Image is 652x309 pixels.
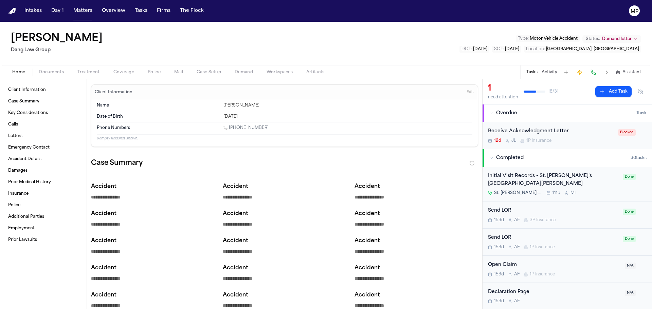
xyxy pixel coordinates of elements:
[223,103,472,108] div: [PERSON_NAME]
[631,9,638,14] text: MP
[518,37,529,41] span: Type :
[483,104,652,122] button: Overdue1task
[623,209,636,215] span: Done
[306,70,325,75] span: Artifacts
[625,263,636,269] span: N/A
[5,165,81,176] a: Damages
[71,5,95,17] button: Matters
[530,245,555,250] span: 1P Insurance
[11,33,103,45] button: Edit matter name
[223,237,346,245] p: Accident
[355,237,478,245] p: Accident
[5,108,81,118] a: Key Considerations
[488,172,619,188] div: Initial Visit Records - St. [PERSON_NAME]'s [GEOGRAPHIC_DATA][PERSON_NAME]
[5,223,81,234] a: Employment
[99,5,128,17] button: Overview
[8,8,16,14] a: Home
[355,291,478,299] p: Accident
[148,70,161,75] span: Police
[97,103,219,108] dt: Name
[494,217,504,223] span: 153d
[483,122,652,149] div: Open task: Receive Acknowledgment Letter
[616,70,641,75] button: Assistant
[93,90,134,95] h3: Client Information
[530,37,578,41] span: Motor Vehicle Accident
[8,226,35,231] span: Employment
[223,114,472,119] div: [DATE]
[618,129,636,136] span: Blocked
[553,190,560,196] span: 111d
[623,236,636,242] span: Done
[488,83,518,94] div: 1
[355,264,478,272] p: Accident
[516,35,580,42] button: Edit Type: Motor Vehicle Accident
[11,33,103,45] h1: [PERSON_NAME]
[8,110,48,116] span: Key Considerations
[530,217,556,223] span: 3P Insurance
[91,237,215,245] p: Accident
[586,36,600,42] span: Status:
[492,46,521,53] button: Edit SOL: 2025-02-12
[483,167,652,202] div: Open task: Initial Visit Records - St. David's South Austin ER
[494,272,504,277] span: 153d
[488,288,621,296] div: Declaration Page
[634,86,647,97] button: Hide completed tasks (⌘⇧H)
[113,70,134,75] span: Coverage
[8,237,37,243] span: Prior Lawsuits
[11,46,105,54] h2: Dang Law Group
[526,138,551,143] span: 1P Insurance
[8,99,39,104] span: Case Summary
[483,256,652,283] div: Open task: Open Claim
[197,70,221,75] span: Case Setup
[496,155,524,161] span: Completed
[91,182,215,191] p: Accident
[494,138,501,143] span: 12d
[505,47,519,51] span: [DATE]
[631,155,647,161] span: 30 task s
[636,111,647,116] span: 1 task
[91,158,143,169] h2: Case Summary
[235,70,253,75] span: Demand
[494,245,504,250] span: 153d
[5,200,81,211] a: Police
[526,70,538,75] button: Tasks
[132,5,150,17] button: Tasks
[5,119,81,130] a: Calls
[8,156,41,162] span: Accident Details
[524,46,641,53] button: Edit Location: Austin, TX
[459,46,489,53] button: Edit DOL: 2025-02-12
[355,182,478,191] p: Accident
[575,67,584,77] button: Create Immediate Task
[514,298,520,304] span: A F
[267,70,293,75] span: Workspaces
[494,190,542,196] span: St. [PERSON_NAME]'s [GEOGRAPHIC_DATA]
[494,298,504,304] span: 153d
[514,245,520,250] span: A F
[154,5,173,17] a: Firms
[488,234,619,242] div: Send LOR
[355,210,478,218] p: Accident
[8,145,50,150] span: Emergency Contact
[623,174,636,180] span: Done
[8,87,46,93] span: Client Information
[77,70,100,75] span: Treatment
[8,214,44,219] span: Additional Parties
[223,210,346,218] p: Accident
[483,201,652,229] div: Open task: Send LOR
[177,5,206,17] button: The Flock
[223,182,346,191] p: Accident
[496,110,517,117] span: Overdue
[548,89,559,94] span: 18 / 31
[8,202,20,208] span: Police
[483,149,652,167] button: Completed30tasks
[49,5,67,17] a: Day 1
[622,70,641,75] span: Assistant
[8,191,29,196] span: Insurance
[5,96,81,107] a: Case Summary
[12,70,25,75] span: Home
[91,264,215,272] p: Accident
